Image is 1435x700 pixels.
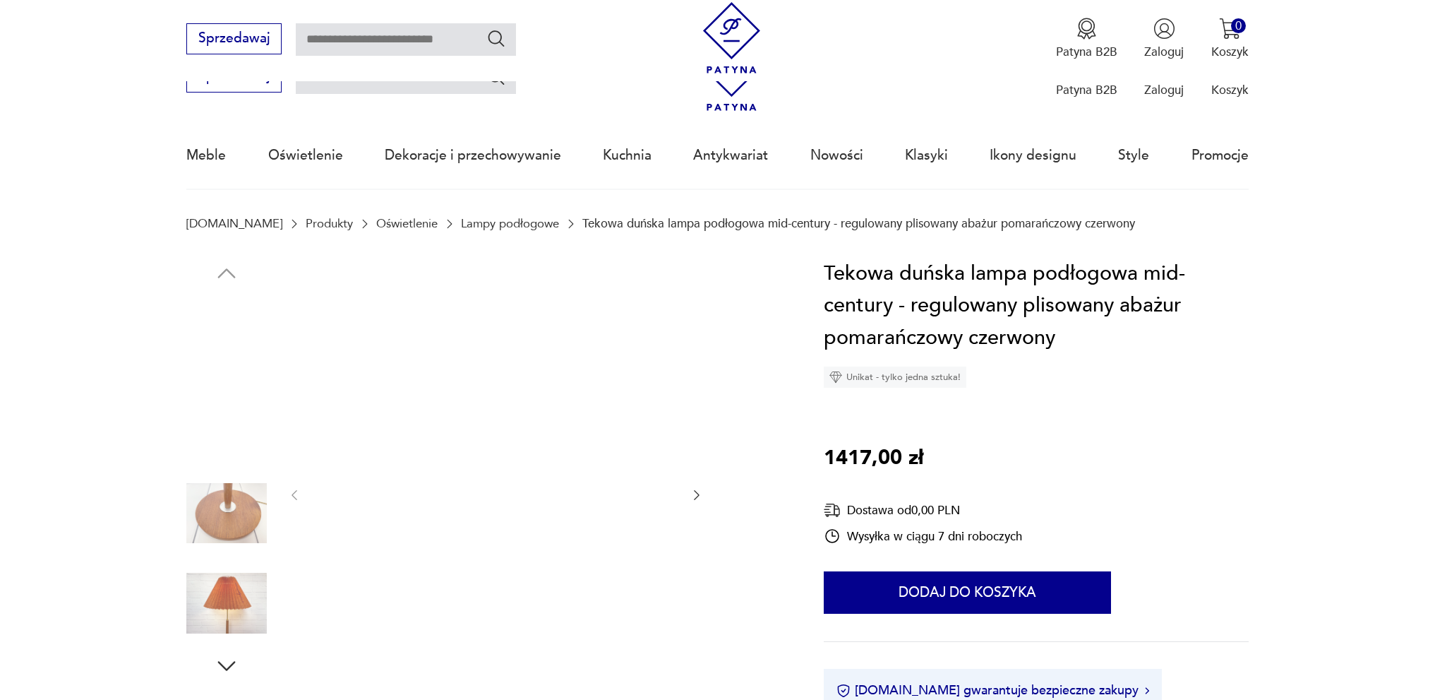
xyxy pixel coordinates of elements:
a: Oświetlenie [376,217,438,230]
a: Ikony designu [990,123,1076,188]
button: Szukaj [486,28,507,49]
img: Patyna - sklep z meblami i dekoracjami vintage [696,2,767,73]
p: Zaloguj [1144,44,1184,60]
img: Ikona strzałki w prawo [1145,687,1149,694]
img: Ikona certyfikatu [836,684,851,698]
a: Lampy podłogowe [461,217,559,230]
a: Style [1118,123,1149,188]
div: Unikat - tylko jedna sztuka! [824,367,966,388]
a: Dekoracje i przechowywanie [385,123,561,188]
div: Wysyłka w ciągu 7 dni roboczych [824,528,1022,545]
a: Sprzedawaj [186,34,282,45]
p: Patyna B2B [1056,82,1117,98]
a: Oświetlenie [268,123,343,188]
a: Sprzedawaj [186,72,282,83]
div: 0 [1231,18,1246,33]
img: Ikona dostawy [824,502,841,519]
a: Produkty [306,217,353,230]
p: Tekowa duńska lampa podłogowa mid-century - regulowany plisowany abażur pomarańczowy czerwony [582,217,1135,230]
p: Koszyk [1211,44,1249,60]
button: Zaloguj [1144,18,1184,60]
img: Ikonka użytkownika [1153,18,1175,40]
a: Antykwariat [693,123,768,188]
p: Koszyk [1211,82,1249,98]
h1: Tekowa duńska lampa podłogowa mid-century - regulowany plisowany abażur pomarańczowy czerwony [824,258,1249,355]
div: Dostawa od 0,00 PLN [824,502,1022,519]
p: 1417,00 zł [824,442,923,475]
img: Zdjęcie produktu Tekowa duńska lampa podłogowa mid-century - regulowany plisowany abażur pomarańc... [186,473,267,554]
a: Klasyki [905,123,948,188]
button: [DOMAIN_NAME] gwarantuje bezpieczne zakupy [836,682,1149,699]
p: Patyna B2B [1056,44,1117,60]
img: Zdjęcie produktu Tekowa duńska lampa podłogowa mid-century - regulowany plisowany abażur pomarańc... [186,383,267,463]
button: Patyna B2B [1056,18,1117,60]
button: Szukaj [486,66,507,87]
button: Sprzedawaj [186,23,282,54]
img: Ikona diamentu [829,371,842,384]
img: Ikona medalu [1076,18,1098,40]
img: Ikona koszyka [1219,18,1241,40]
img: Zdjęcie produktu Tekowa duńska lampa podłogowa mid-century - regulowany plisowany abażur pomarańc... [186,563,267,643]
button: 0Koszyk [1211,18,1249,60]
img: Zdjęcie produktu Tekowa duńska lampa podłogowa mid-century - regulowany plisowany abażur pomarańc... [186,293,267,374]
button: Dodaj do koszyka [824,571,1111,614]
a: Ikona medaluPatyna B2B [1056,18,1117,60]
a: Promocje [1191,123,1249,188]
a: Nowości [810,123,863,188]
a: Meble [186,123,226,188]
a: Kuchnia [603,123,652,188]
p: Zaloguj [1144,82,1184,98]
a: [DOMAIN_NAME] [186,217,282,230]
